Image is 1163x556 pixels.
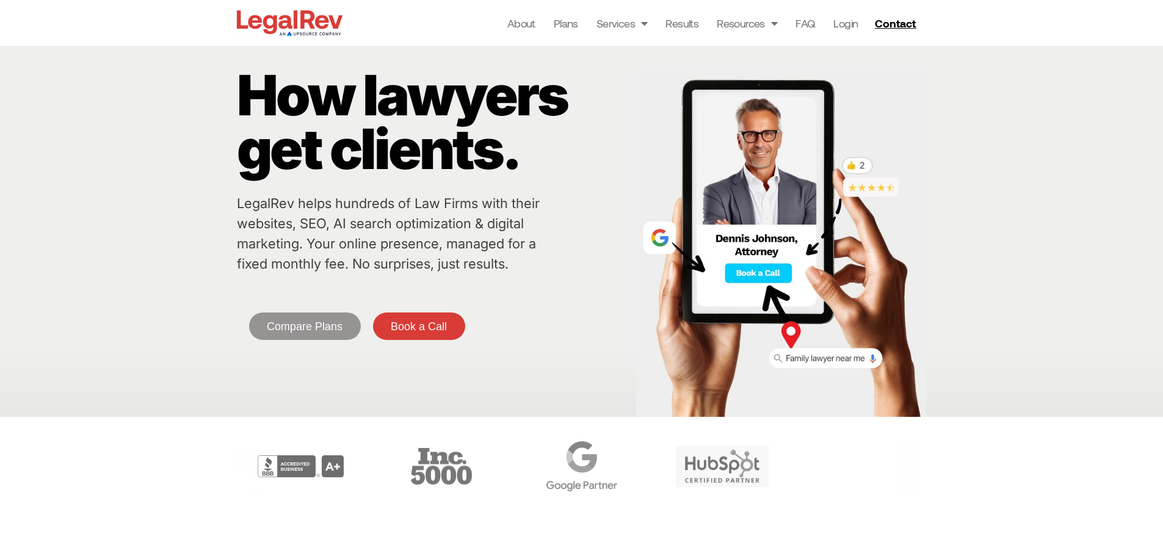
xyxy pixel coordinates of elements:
div: 5 / 6 [655,435,789,497]
div: 6 / 6 [795,435,930,497]
a: Plans [554,15,578,32]
a: Compare Plans [249,312,361,340]
a: Login [833,15,858,32]
a: Contact [870,13,924,33]
div: Carousel [234,435,930,497]
div: 3 / 6 [374,435,509,497]
a: FAQ [795,15,815,32]
a: Services [596,15,648,32]
a: About [507,15,535,32]
a: Results [665,15,698,32]
span: Contact [875,18,916,29]
span: Book a Call [391,321,447,332]
a: Book a Call [373,312,465,340]
a: LegalRev helps hundreds of Law Firms with their websites, SEO, AI search optimization & digital m... [237,195,540,272]
div: 2 / 6 [234,435,368,497]
p: How lawyers get clients. [237,68,630,176]
a: Resources [717,15,777,32]
nav: Menu [507,15,858,32]
div: 4 / 6 [515,435,649,497]
span: Compare Plans [267,321,342,332]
